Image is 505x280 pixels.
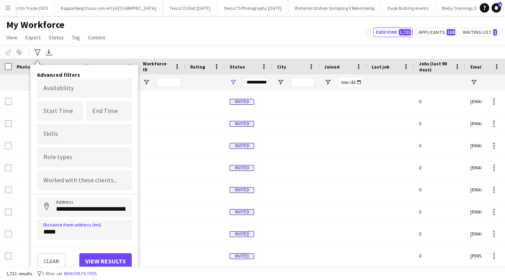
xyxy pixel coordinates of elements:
input: Row Selection is disabled for this row (unchecked) [5,230,12,237]
span: Tag [72,34,80,41]
button: Clear [37,253,65,269]
span: Rating [190,64,205,70]
button: Everyone1,721 [373,28,413,37]
div: 0 [414,113,466,134]
app-action-btn: Export XLSX [44,48,54,57]
div: 0 [414,91,466,112]
div: 0 [414,223,466,245]
input: Type to search skills... [43,130,125,137]
span: Jobs (last 90 days) [419,61,451,72]
span: First Name [56,64,80,70]
input: City Filter Input [291,78,315,87]
input: Row Selection is disabled for this row (unchecked) [5,208,12,215]
span: Workforce ID [143,61,171,72]
input: Row Selection is disabled for this row (unchecked) [5,142,12,149]
button: Applicants138 [416,28,457,37]
input: Joined Filter Input [339,78,362,87]
span: Invited [230,231,254,237]
button: View results [79,253,132,269]
div: 0 [414,179,466,200]
a: 1 [492,3,501,13]
input: Row Selection is disabled for this row (unchecked) [5,120,12,127]
span: Invited [230,143,254,149]
button: Open Filter Menu [470,79,477,86]
input: Row Selection is disabled for this row (unchecked) [5,186,12,193]
a: Tag [69,32,83,43]
a: Status [45,32,67,43]
span: Invited [230,209,254,215]
h4: Advanced filters [37,71,132,78]
input: Row Selection is disabled for this row (unchecked) [5,164,12,171]
button: Dusk Bullring events [381,0,435,16]
span: 1,721 [399,29,411,35]
button: Remove filters [62,269,98,278]
input: Type to search clients... [43,177,125,184]
span: 1 [493,29,497,35]
button: Waiting list1 [460,28,499,37]
span: 1 filter set [42,271,62,276]
span: View [6,34,17,41]
button: Open Filter Menu [324,79,331,86]
span: Email [470,64,483,70]
button: Open Filter Menu [277,79,284,86]
div: 0 [414,245,466,267]
input: Row Selection is disabled for this row (unchecked) [5,252,12,260]
div: 0 [414,201,466,223]
span: 138 [447,29,455,35]
span: Comms [88,34,106,41]
button: Open Filter Menu [230,79,237,86]
span: Status [230,64,245,70]
span: My Workforce [6,19,64,31]
span: Invited [230,187,254,193]
button: Waterloo Station Sampling X Rekorderlig [288,0,381,16]
button: Kopparberg Oasis concert [GEOGRAPHIC_DATA] [54,0,163,16]
span: Invited [230,165,254,171]
input: Row Selection is disabled for this row (unchecked) [5,98,12,105]
span: Invited [230,253,254,259]
button: Stella Trainings 2025 [435,0,490,16]
span: Joined [324,64,340,70]
span: Invited [230,99,254,105]
button: Tesco CS Visit [DATE] [163,0,217,16]
span: City [277,64,286,70]
input: Type to search role types... [43,154,125,161]
button: Tesco CS Photography [DATE] [217,0,288,16]
span: 1 [498,2,502,7]
span: Export [25,34,41,41]
a: View [3,32,21,43]
div: 0 [414,157,466,178]
span: Invited [230,121,254,127]
div: 0 [414,135,466,156]
a: Export [22,32,44,43]
button: Open Filter Menu [143,79,150,86]
a: Comms [85,32,109,43]
span: Last Name [99,64,123,70]
span: Status [49,34,64,41]
input: Workforce ID Filter Input [157,78,181,87]
span: Photo [17,64,30,70]
app-action-btn: Advanced filters [33,48,42,57]
span: Last job [372,64,389,70]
